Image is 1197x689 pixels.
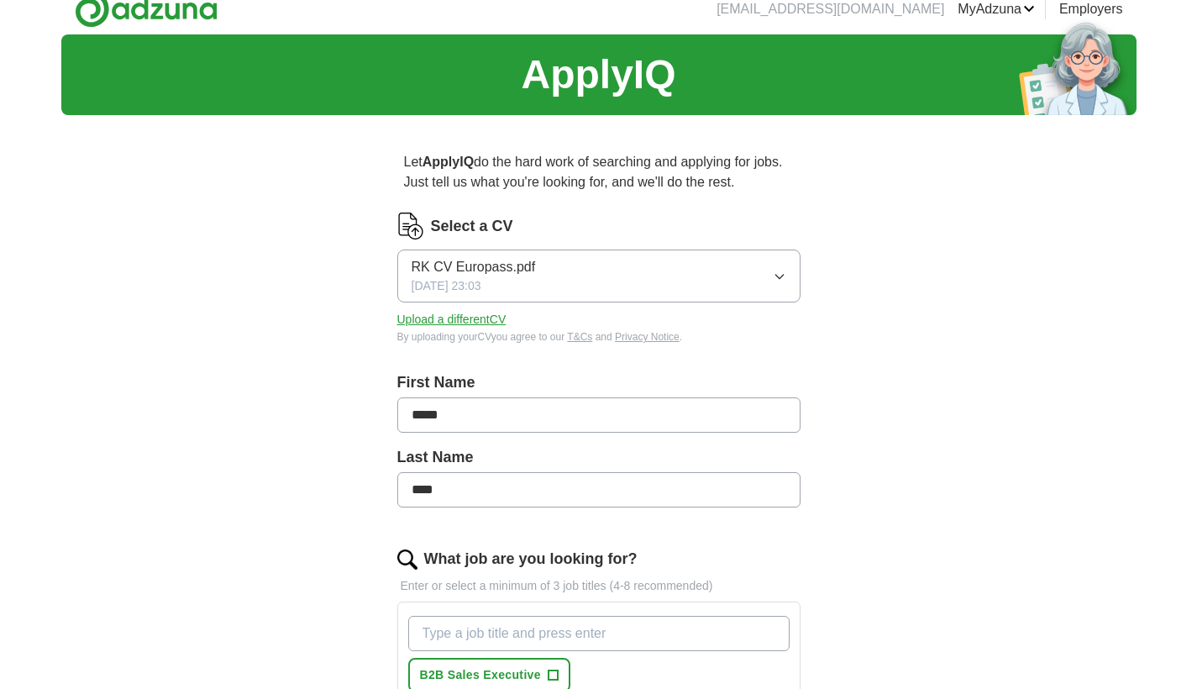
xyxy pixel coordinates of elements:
[397,446,801,469] label: Last Name
[397,145,801,199] p: Let do the hard work of searching and applying for jobs. Just tell us what you're looking for, an...
[521,45,675,105] h1: ApplyIQ
[408,616,790,651] input: Type a job title and press enter
[424,548,638,571] label: What job are you looking for?
[412,277,481,295] span: [DATE] 23:03
[397,213,424,239] img: CV Icon
[397,311,507,329] button: Upload a differentCV
[412,257,536,277] span: RK CV Europass.pdf
[397,550,417,570] img: search.png
[431,215,513,238] label: Select a CV
[397,577,801,595] p: Enter or select a minimum of 3 job titles (4-8 recommended)
[423,155,474,169] strong: ApplyIQ
[397,250,801,302] button: RK CV Europass.pdf[DATE] 23:03
[397,371,801,394] label: First Name
[397,329,801,344] div: By uploading your CV you agree to our and .
[420,666,541,684] span: B2B Sales Executive
[615,331,680,343] a: Privacy Notice
[567,331,592,343] a: T&Cs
